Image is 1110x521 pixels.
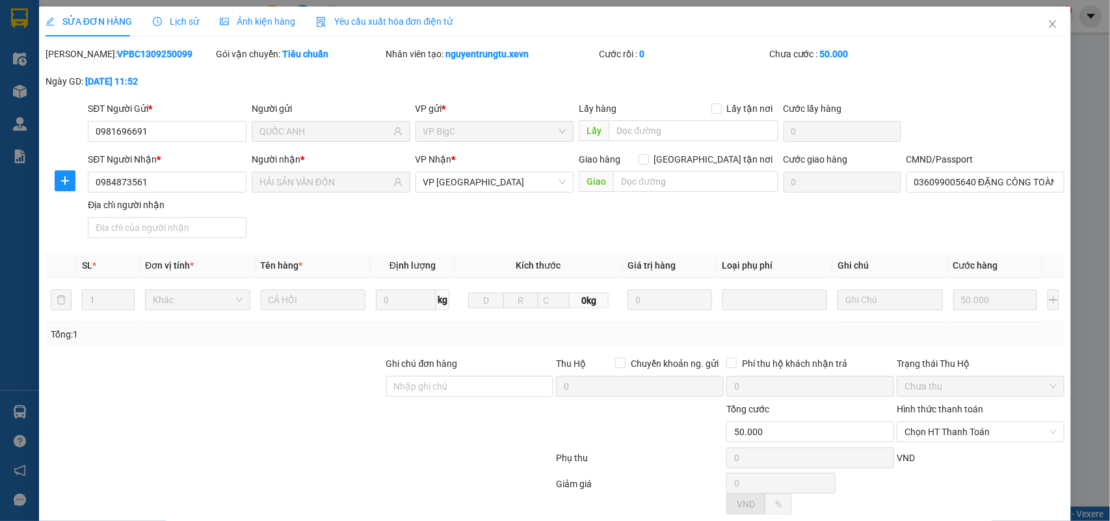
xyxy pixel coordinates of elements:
button: plus [55,170,75,191]
div: Gói vận chuyển: [216,47,384,61]
span: Đơn vị tính [145,260,194,271]
input: C [538,293,570,308]
b: VPBC1309250099 [117,49,192,59]
span: Chuyển khoản ng. gửi [626,356,724,371]
div: Giảm giá [555,477,726,520]
span: Giao [579,171,613,192]
span: VP Nam Định [423,172,566,192]
span: Tên hàng [261,260,303,271]
span: [GEOGRAPHIC_DATA] tận nơi [649,152,778,167]
span: Kích thước [516,260,561,271]
label: Cước giao hàng [784,154,848,165]
div: Người nhận [252,152,410,167]
span: Lấy hàng [579,103,616,114]
span: Khác [153,290,243,310]
div: Tổng: 1 [51,327,429,341]
span: Định lượng [390,260,436,271]
span: Thu Hộ [556,358,586,369]
button: Close [1035,7,1071,43]
input: Cước giao hàng [784,172,901,193]
div: Chưa cước : [769,47,937,61]
th: Loại phụ phí [717,253,833,278]
span: VND [737,499,755,509]
div: VP gửi [416,101,574,116]
span: Lịch sử [153,16,199,27]
b: Tiêu chuẩn [282,49,328,59]
span: Phí thu hộ khách nhận trả [737,356,852,371]
div: Nhân viên tạo: [386,47,596,61]
span: picture [220,17,229,26]
span: Lấy [579,120,609,141]
input: Tên người gửi [259,124,391,139]
span: edit [46,17,55,26]
span: VP Nhận [416,154,452,165]
div: Ngày GD: [46,74,213,88]
input: Địa chỉ của người nhận [88,217,246,238]
span: % [775,499,782,509]
span: Tổng cước [726,404,769,414]
span: plus [55,176,75,186]
div: Địa chỉ người nhận [88,198,246,212]
span: VND [897,453,915,463]
div: CMND/Passport [906,152,1065,167]
div: Phụ thu [555,451,726,474]
button: plus [1048,289,1060,310]
label: Ghi chú đơn hàng [386,358,458,369]
b: 0 [639,49,644,59]
input: Dọc đường [613,171,778,192]
span: user [393,127,403,136]
input: 0 [628,289,711,310]
input: Tên người nhận [259,175,391,189]
label: Hình thức thanh toán [897,404,983,414]
span: Giá trị hàng [628,260,676,271]
input: Ghi Chú [838,289,943,310]
b: nguyentrungtu.xevn [446,49,529,59]
div: Cước rồi : [599,47,767,61]
div: Trạng thái Thu Hộ [897,356,1064,371]
input: R [503,293,538,308]
input: D [468,293,503,308]
b: 50.000 [820,49,849,59]
span: close [1048,19,1058,29]
input: 0 [953,289,1037,310]
img: icon [316,17,326,27]
span: Cước hàng [953,260,998,271]
input: Cước lấy hàng [784,121,901,142]
span: kg [436,289,449,310]
span: Ảnh kiện hàng [220,16,295,27]
th: Ghi chú [832,253,948,278]
input: Ghi chú đơn hàng [386,376,554,397]
b: [DATE] 11:52 [85,76,138,87]
input: Dọc đường [609,120,778,141]
div: [PERSON_NAME]: [46,47,213,61]
span: SỬA ĐƠN HÀNG [46,16,132,27]
span: Chọn HT Thanh Toán [905,422,1057,442]
span: 0kg [570,293,609,308]
button: delete [51,289,72,310]
span: SL [82,260,92,271]
span: VP BigC [423,122,566,141]
span: Lấy tận nơi [722,101,778,116]
label: Cước lấy hàng [784,103,842,114]
span: Chưa thu [905,377,1057,396]
span: user [393,178,403,187]
span: Giao hàng [579,154,620,165]
span: Yêu cầu xuất hóa đơn điện tử [316,16,453,27]
div: SĐT Người Nhận [88,152,246,167]
span: clock-circle [153,17,162,26]
div: SĐT Người Gửi [88,101,246,116]
input: VD: Bàn, Ghế [261,289,366,310]
div: Người gửi [252,101,410,116]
